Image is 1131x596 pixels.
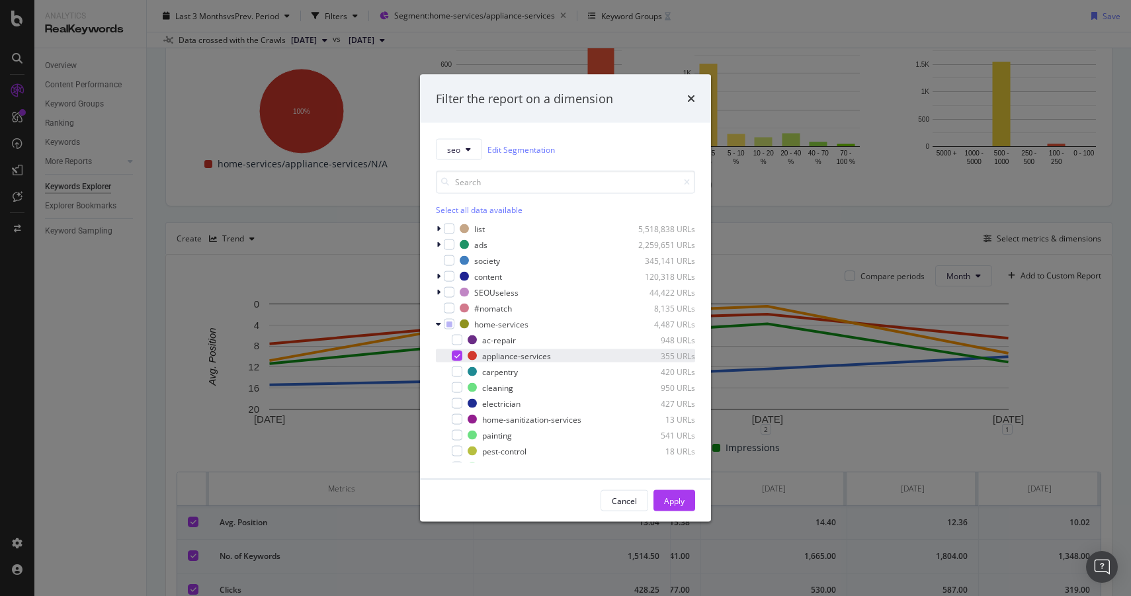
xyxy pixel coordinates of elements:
[474,302,512,314] div: #nomatch
[1086,551,1118,583] div: Open Intercom Messenger
[630,445,695,456] div: 18 URLs
[474,255,500,266] div: society
[630,255,695,266] div: 345,141 URLs
[482,398,521,409] div: electrician
[687,90,695,107] div: times
[630,413,695,425] div: 13 URLs
[630,398,695,409] div: 427 URLs
[601,490,648,511] button: Cancel
[436,139,482,160] button: seo
[420,74,711,522] div: modal
[436,171,695,194] input: Search
[630,318,695,329] div: 4,487 URLs
[630,461,695,472] div: 432 URLs
[612,495,637,506] div: Cancel
[630,302,695,314] div: 8,135 URLs
[630,382,695,393] div: 950 URLs
[482,413,581,425] div: home-sanitization-services
[482,461,517,472] div: plumbing
[447,144,460,155] span: seo
[474,239,487,250] div: ads
[664,495,685,506] div: Apply
[436,204,695,216] div: Select all data available
[630,271,695,282] div: 120,318 URLs
[482,366,518,377] div: carpentry
[630,286,695,298] div: 44,422 URLs
[474,271,502,282] div: content
[482,445,526,456] div: pest-control
[474,286,519,298] div: SEOUseless
[630,223,695,234] div: 5,518,838 URLs
[474,318,528,329] div: home-services
[482,350,551,361] div: appliance-services
[482,382,513,393] div: cleaning
[630,366,695,377] div: 420 URLs
[482,334,516,345] div: ac-repair
[630,350,695,361] div: 355 URLs
[482,429,512,441] div: painting
[436,90,613,107] div: Filter the report on a dimension
[630,334,695,345] div: 948 URLs
[487,142,555,156] a: Edit Segmentation
[653,490,695,511] button: Apply
[630,429,695,441] div: 541 URLs
[630,239,695,250] div: 2,259,651 URLs
[474,223,485,234] div: list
